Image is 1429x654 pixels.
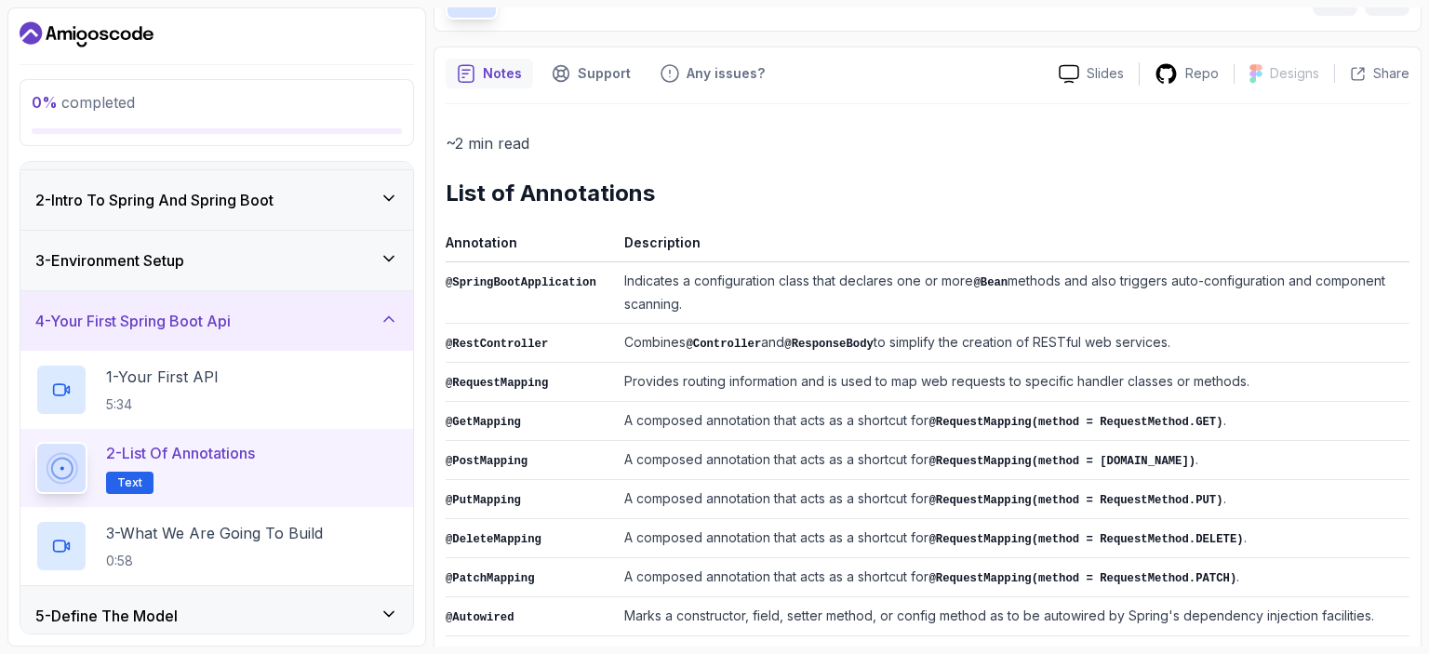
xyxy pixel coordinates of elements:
[686,338,761,351] code: @Controller
[35,442,398,494] button: 2-List of AnnotationsText
[446,59,533,88] button: notes button
[20,586,413,646] button: 5-Define The Model
[617,363,1409,402] td: Provides routing information and is used to map web requests to specific handler classes or methods.
[617,262,1409,324] td: Indicates a configuration class that declares one or more methods and also triggers auto-configur...
[1334,64,1409,83] button: Share
[35,249,184,272] h3: 3 - Environment Setup
[106,366,219,388] p: 1 - Your First API
[617,231,1409,262] th: Description
[446,494,521,507] code: @PutMapping
[35,310,231,332] h3: 4 - Your First Spring Boot Api
[617,480,1409,519] td: A composed annotation that acts as a shortcut for .
[446,377,548,390] code: @RequestMapping
[617,519,1409,558] td: A composed annotation that acts as a shortcut for .
[117,475,142,490] span: Text
[617,558,1409,597] td: A composed annotation that acts as a shortcut for .
[106,442,255,464] p: 2 - List of Annotations
[446,416,521,429] code: @GetMapping
[446,572,535,585] code: @PatchMapping
[928,416,1222,429] code: @RequestMapping(method = RequestMethod.GET)
[1185,64,1219,83] p: Repo
[928,572,1236,585] code: @RequestMapping(method = RequestMethod.PATCH)
[35,605,178,627] h3: 5 - Define The Model
[106,395,219,414] p: 5:34
[1140,62,1234,86] a: Repo
[928,455,1195,468] code: @RequestMapping(method = [DOMAIN_NAME])
[20,170,413,230] button: 2-Intro To Spring And Spring Boot
[928,494,1222,507] code: @RequestMapping(method = RequestMethod.PUT)
[578,64,631,83] p: Support
[35,364,398,416] button: 1-Your First API5:34
[541,59,642,88] button: Support button
[20,231,413,290] button: 3-Environment Setup
[20,291,413,351] button: 4-Your First Spring Boot Api
[35,189,274,211] h3: 2 - Intro To Spring And Spring Boot
[973,276,1008,289] code: @Bean
[446,338,548,351] code: @RestController
[446,276,596,289] code: @SpringBootApplication
[32,93,135,112] span: completed
[687,64,765,83] p: Any issues?
[106,522,323,544] p: 3 - What We Are Going To Build
[446,231,617,262] th: Annotation
[1270,64,1319,83] p: Designs
[1087,64,1124,83] p: Slides
[446,533,541,546] code: @DeleteMapping
[617,402,1409,441] td: A composed annotation that acts as a shortcut for .
[446,130,1409,156] p: ~2 min read
[446,179,1409,208] h2: List of Annotations
[106,552,323,570] p: 0:58
[35,520,398,572] button: 3-What We Are Going To Build0:58
[617,324,1409,363] td: Combines and to simplify the creation of RESTful web services.
[928,533,1243,546] code: @RequestMapping(method = RequestMethod.DELETE)
[617,597,1409,636] td: Marks a constructor, field, setter method, or config method as to be autowired by Spring's depend...
[483,64,522,83] p: Notes
[446,455,528,468] code: @PostMapping
[32,93,58,112] span: 0 %
[446,611,514,624] code: @Autowired
[1373,64,1409,83] p: Share
[1044,64,1139,84] a: Slides
[649,59,776,88] button: Feedback button
[617,441,1409,480] td: A composed annotation that acts as a shortcut for .
[784,338,874,351] code: @ResponseBody
[20,20,154,49] a: Dashboard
